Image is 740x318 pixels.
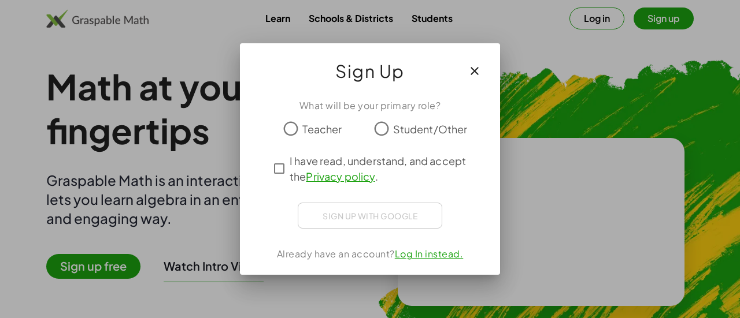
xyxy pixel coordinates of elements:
[302,121,342,137] span: Teacher
[254,247,486,261] div: Already have an account?
[306,170,375,183] a: Privacy policy
[393,121,468,137] span: Student/Other
[335,57,405,85] span: Sign Up
[290,153,471,184] span: I have read, understand, and accept the .
[254,99,486,113] div: What will be your primary role?
[395,248,464,260] a: Log In instead.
